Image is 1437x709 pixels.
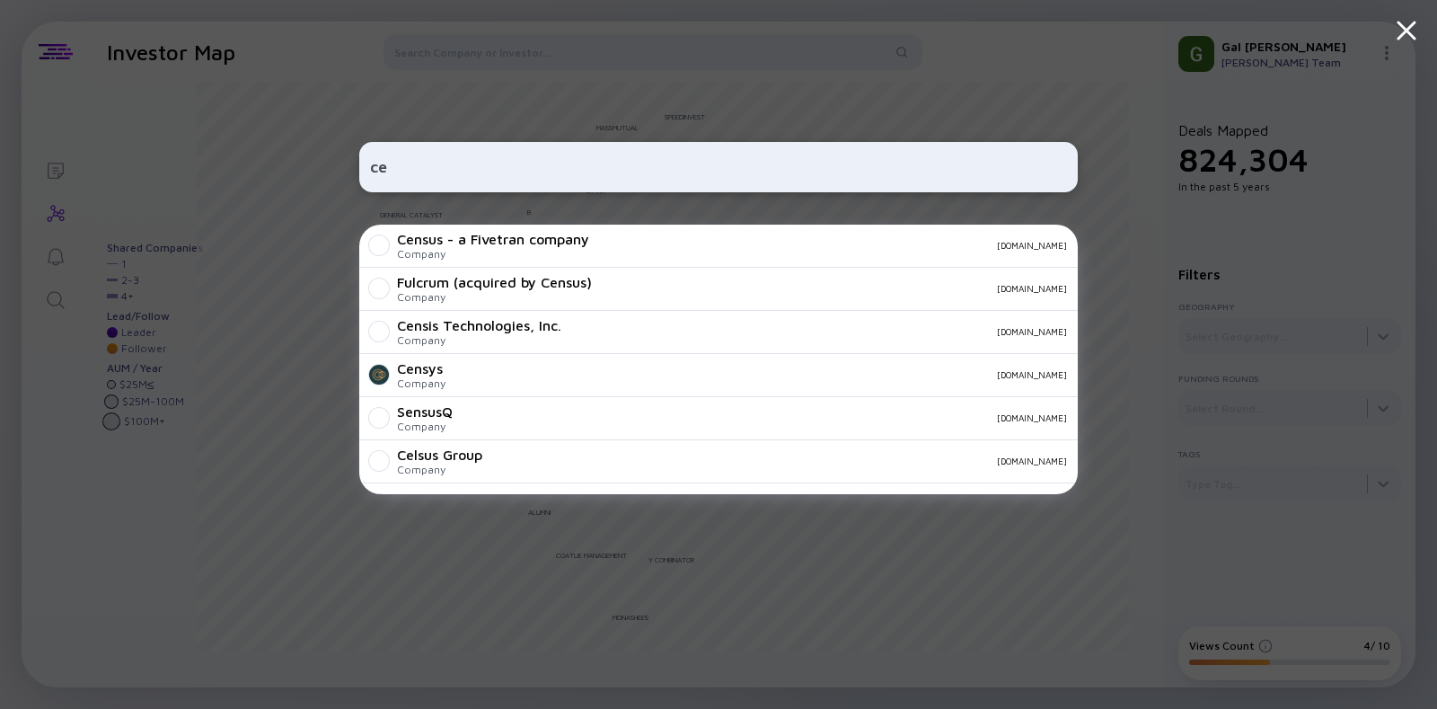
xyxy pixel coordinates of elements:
[397,377,445,390] div: Company
[397,317,561,333] div: Censis Technologies, Inc.
[460,369,1067,380] div: [DOMAIN_NAME]
[397,420,453,433] div: Company
[397,274,592,290] div: Fulcrum (acquired by Census)
[497,456,1067,466] div: [DOMAIN_NAME]
[606,283,1067,294] div: [DOMAIN_NAME]
[397,290,592,304] div: Company
[576,326,1067,337] div: [DOMAIN_NAME]
[397,247,589,261] div: Company
[397,231,589,247] div: Census - a Fivetran company
[397,360,445,377] div: Censys
[370,151,1067,183] input: Search Company or Investor...
[397,403,453,420] div: SensusQ
[397,333,561,347] div: Company
[604,240,1067,251] div: [DOMAIN_NAME]
[397,447,482,463] div: Celsus Group
[397,463,482,476] div: Company
[397,490,493,506] div: Sensus Energy
[467,412,1067,423] div: [DOMAIN_NAME]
